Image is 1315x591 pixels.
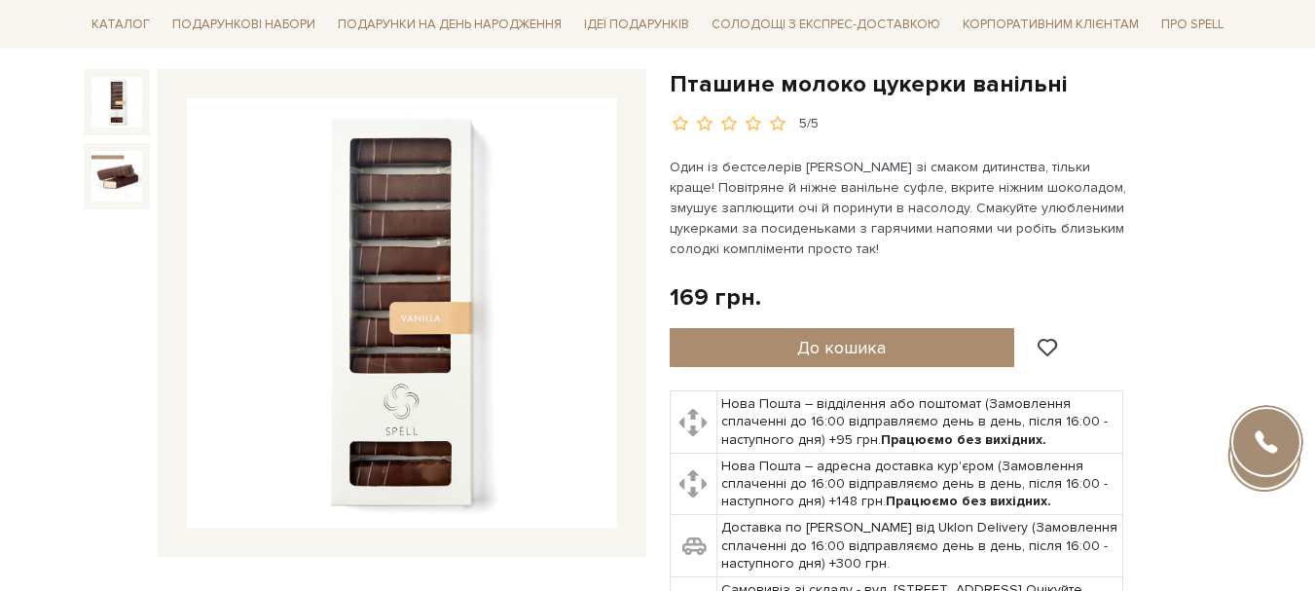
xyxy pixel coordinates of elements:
div: 5/5 [799,115,819,133]
span: Подарунки на День народження [330,10,569,40]
img: Пташине молоко цукерки ванільні [91,77,142,128]
span: Ідеї подарунків [576,10,697,40]
b: Працюємо без вихідних. [881,431,1046,448]
button: До кошика [670,328,1015,367]
div: 169 грн. [670,282,761,313]
td: Доставка по [PERSON_NAME] від Uklon Delivery (Замовлення сплаченні до 16:00 відправляємо день в д... [716,515,1122,577]
img: Пташине молоко цукерки ванільні [91,151,142,202]
span: Про Spell [1153,10,1231,40]
a: Корпоративним клієнтам [955,8,1147,41]
h1: Пташине молоко цукерки ванільні [670,69,1232,99]
span: Подарункові набори [164,10,323,40]
p: Один із бестселерів [PERSON_NAME] зі смаком дитинства, тільки краще! Повітряне й ніжне ванільне с... [670,157,1126,259]
a: Солодощі з експрес-доставкою [704,8,948,41]
td: Нова Пошта – відділення або поштомат (Замовлення сплаченні до 16:00 відправляємо день в день, піс... [716,391,1122,454]
b: Працюємо без вихідних. [886,493,1051,509]
img: Пташине молоко цукерки ванільні [187,98,617,529]
td: Нова Пошта – адресна доставка кур'єром (Замовлення сплаченні до 16:00 відправляємо день в день, п... [716,453,1122,515]
span: До кошика [797,337,886,358]
span: Каталог [84,10,158,40]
